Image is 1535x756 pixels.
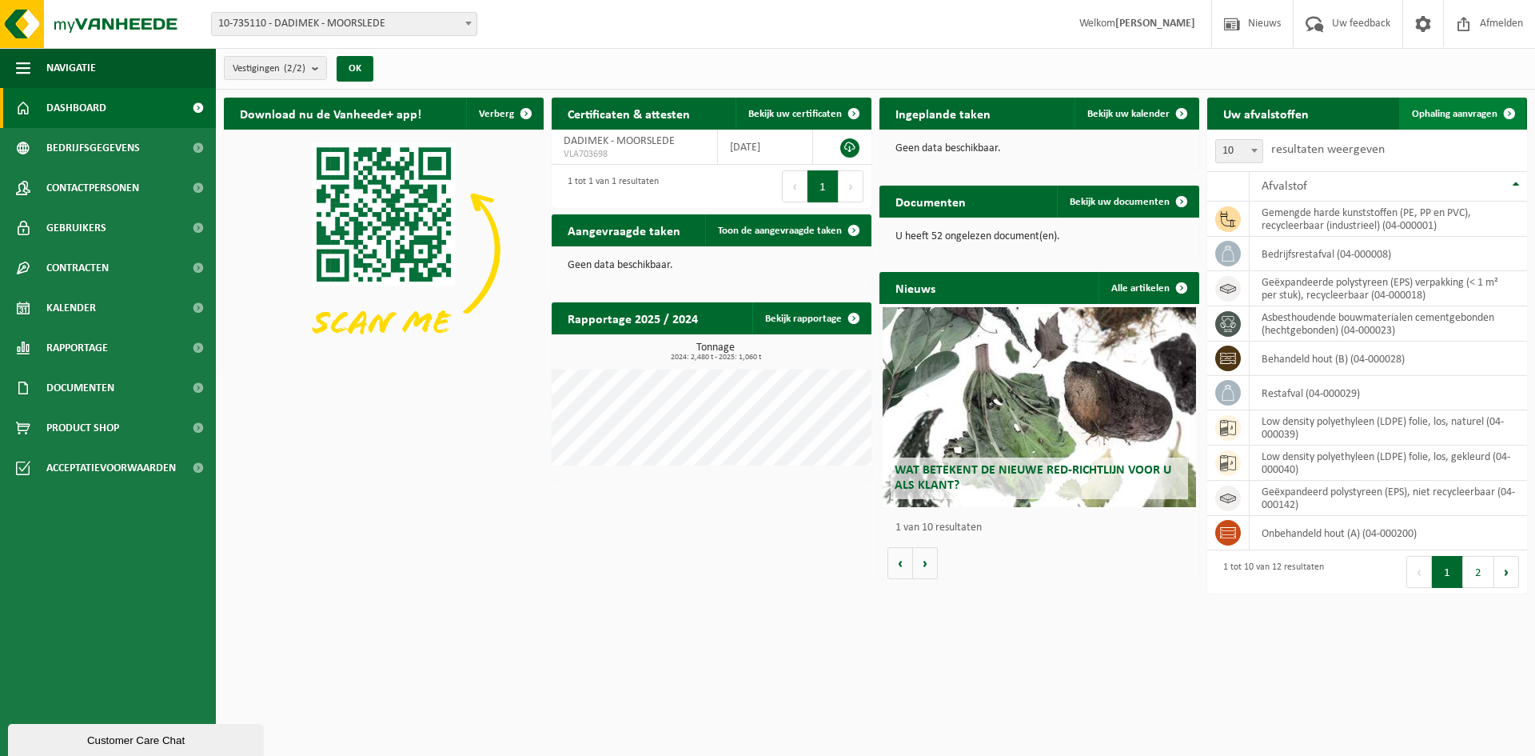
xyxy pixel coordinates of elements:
[748,109,842,119] span: Bekijk uw certificaten
[1399,98,1525,130] a: Ophaling aanvragen
[1070,197,1170,207] span: Bekijk uw documenten
[552,98,706,129] h2: Certificaten & attesten
[895,522,1191,534] p: 1 van 10 resultaten
[895,231,1183,242] p: U heeft 52 ongelezen document(en).
[46,368,114,408] span: Documenten
[1074,98,1198,130] a: Bekijk uw kalender
[224,130,544,370] img: Download de VHEPlus App
[46,168,139,208] span: Contactpersonen
[1250,481,1527,516] td: geëxpandeerd polystyreen (EPS), niet recycleerbaar (04-000142)
[1250,342,1527,376] td: behandeld hout (B) (04-000028)
[895,143,1183,154] p: Geen data beschikbaar.
[560,354,871,362] span: 2024: 2,480 t - 2025: 1,060 t
[1207,98,1325,129] h2: Uw afvalstoffen
[839,170,863,202] button: Next
[913,547,938,579] button: Volgende
[1057,186,1198,218] a: Bekijk uw documenten
[1406,556,1432,588] button: Previous
[564,148,705,161] span: VLA703698
[1250,271,1527,306] td: geëxpandeerde polystyreen (EPS) verpakking (< 1 m² per stuk), recycleerbaar (04-000018)
[1250,410,1527,446] td: low density polyethyleen (LDPE) folie, los, naturel (04-000039)
[564,135,675,147] span: DADIMEK - MOORSLEDE
[1215,139,1263,163] span: 10
[879,98,1007,129] h2: Ingeplande taken
[1412,109,1497,119] span: Ophaling aanvragen
[1432,556,1463,588] button: 1
[1262,180,1307,193] span: Afvalstof
[224,98,437,129] h2: Download nu de Vanheede+ app!
[1250,306,1527,342] td: asbesthoudende bouwmaterialen cementgebonden (hechtgebonden) (04-000023)
[1250,516,1527,550] td: onbehandeld hout (A) (04-000200)
[1216,140,1262,162] span: 10
[1463,556,1494,588] button: 2
[1271,143,1385,156] label: resultaten weergeven
[552,214,696,246] h2: Aangevraagde taken
[887,547,913,579] button: Vorige
[1250,202,1527,237] td: gemengde harde kunststoffen (PE, PP en PVC), recycleerbaar (industrieel) (04-000001)
[46,128,140,168] span: Bedrijfsgegevens
[8,721,267,756] iframe: chat widget
[46,328,108,368] span: Rapportage
[1250,237,1527,271] td: bedrijfsrestafval (04-000008)
[782,170,807,202] button: Previous
[718,226,842,236] span: Toon de aangevraagde taken
[1087,109,1170,119] span: Bekijk uw kalender
[1250,446,1527,481] td: low density polyethyleen (LDPE) folie, los, gekleurd (04-000040)
[1215,554,1324,590] div: 1 tot 10 van 12 resultaten
[879,272,951,303] h2: Nieuws
[1098,272,1198,304] a: Alle artikelen
[807,170,839,202] button: 1
[883,307,1196,507] a: Wat betekent de nieuwe RED-richtlijn voor u als klant?
[560,342,871,362] h3: Tonnage
[224,56,327,80] button: Vestigingen(2/2)
[46,248,109,288] span: Contracten
[211,12,477,36] span: 10-735110 - DADIMEK - MOORSLEDE
[46,88,106,128] span: Dashboard
[560,169,659,204] div: 1 tot 1 van 1 resultaten
[895,464,1171,492] span: Wat betekent de nieuwe RED-richtlijn voor u als klant?
[736,98,870,130] a: Bekijk uw certificaten
[552,302,714,334] h2: Rapportage 2025 / 2024
[1115,18,1195,30] strong: [PERSON_NAME]
[46,288,96,328] span: Kalender
[46,208,106,248] span: Gebruikers
[46,448,176,488] span: Acceptatievoorwaarden
[718,130,813,165] td: [DATE]
[752,302,870,334] a: Bekijk rapportage
[46,48,96,88] span: Navigatie
[1250,376,1527,410] td: restafval (04-000029)
[1494,556,1519,588] button: Next
[233,57,305,81] span: Vestigingen
[466,98,542,130] button: Verberg
[284,63,305,74] count: (2/2)
[879,186,982,217] h2: Documenten
[705,214,870,246] a: Toon de aangevraagde taken
[479,109,514,119] span: Verberg
[337,56,373,82] button: OK
[46,408,119,448] span: Product Shop
[568,260,855,271] p: Geen data beschikbaar.
[212,13,476,35] span: 10-735110 - DADIMEK - MOORSLEDE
